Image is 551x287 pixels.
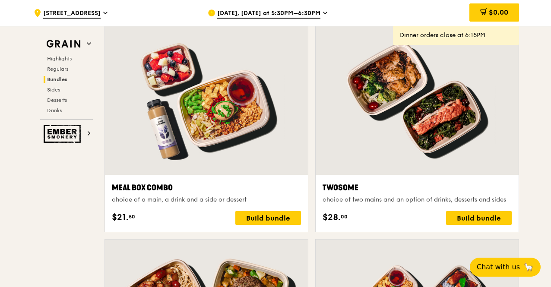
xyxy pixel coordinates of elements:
button: Chat with us🦙 [470,258,541,277]
div: Build bundle [446,211,512,225]
div: Dinner orders close at 6:15PM [400,31,512,40]
span: 00 [341,213,348,220]
div: Meal Box Combo [112,182,301,194]
div: choice of a main, a drink and a side or dessert [112,196,301,204]
span: Regulars [47,66,68,72]
span: Bundles [47,76,67,82]
span: Sides [47,87,60,93]
span: 50 [129,213,135,220]
span: [DATE], [DATE] at 5:30PM–6:30PM [217,9,320,19]
img: Ember Smokery web logo [44,125,83,143]
div: choice of two mains and an option of drinks, desserts and sides [323,196,512,204]
span: Chat with us [477,262,520,272]
span: $28. [323,211,341,224]
img: Grain web logo [44,36,83,52]
span: [STREET_ADDRESS] [43,9,101,19]
span: Highlights [47,56,72,62]
div: Build bundle [235,211,301,225]
span: 🦙 [523,262,534,272]
span: Desserts [47,97,67,103]
div: Twosome [323,182,512,194]
span: Drinks [47,107,62,114]
span: $21. [112,211,129,224]
span: $0.00 [489,8,508,16]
